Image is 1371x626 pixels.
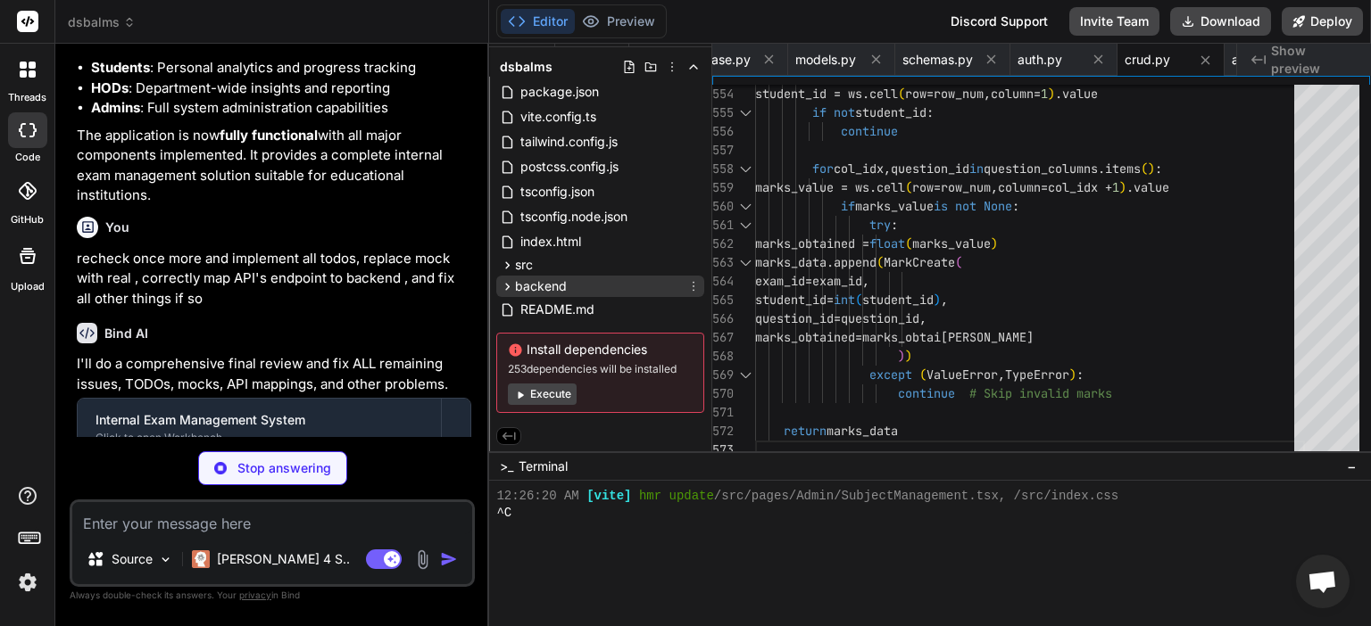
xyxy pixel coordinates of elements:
span: ( [905,179,912,195]
div: 563 [712,253,732,272]
div: Click to collapse the range. [734,197,757,216]
span: , [884,161,891,177]
span: marks_obtained = [755,235,869,251]
span: , [991,179,998,195]
span: 1 [1112,179,1119,195]
span: analytics.py [1232,51,1302,69]
span: exam_id=exam_id [755,273,862,289]
span: hmr update [639,488,714,505]
span: continue [841,123,898,139]
span: ) [1048,86,1055,102]
span: [vite] [586,488,631,505]
div: 556 [712,122,732,141]
span: ( [905,235,912,251]
span: index.html [519,231,583,252]
span: tsconfig.json [519,181,596,202]
li: : Department-wide insights and reporting [91,78,471,99]
span: : [891,217,898,233]
button: − [1343,452,1360,481]
span: not [834,104,855,120]
span: int [834,292,855,308]
span: ( [955,254,962,270]
div: Click to collapse the range. [734,366,757,384]
span: continue [898,385,955,401]
span: float [869,235,905,251]
span: ) [934,292,941,308]
span: .value [1055,86,1098,102]
span: − [1347,457,1357,475]
span: marks_value [855,198,934,214]
span: ) [991,235,998,251]
button: Invite Team [1069,7,1159,36]
span: except [869,367,912,383]
span: question_columns.items [984,161,1141,177]
span: , [984,86,991,102]
div: 557 [712,141,732,160]
p: The application is now with all major components implemented. It provides a complete internal exa... [77,126,471,206]
button: Editor [501,9,575,34]
span: Show preview [1271,42,1357,78]
div: 562 [712,235,732,253]
span: , [919,310,926,326]
span: ) [898,348,905,364]
div: 567 [712,328,732,347]
span: : [1012,198,1019,214]
div: 564 [712,272,732,291]
div: Click to collapse the range. [734,103,757,122]
div: Click to collapse the range. [734,160,757,178]
span: if [812,104,827,120]
div: 560 [712,197,732,216]
span: , [998,367,1005,383]
label: code [15,150,40,165]
div: 570 [712,384,732,403]
button: Download [1170,7,1271,36]
span: ( [898,86,905,102]
span: ) [905,348,912,364]
div: 573 [712,441,732,459]
img: icon [440,550,458,568]
span: row=row_num [905,86,984,102]
span: ( [877,254,884,270]
span: ) [1148,161,1155,177]
span: Terminal [519,457,568,475]
span: marks_data [827,423,898,439]
span: column= [991,86,1041,102]
span: column=col_idx + [998,179,1112,195]
span: , [862,273,869,289]
span: ( [919,367,926,383]
span: database.py [677,51,751,69]
div: 554 [712,85,732,103]
span: TypeError [1005,367,1069,383]
span: 253 dependencies will be installed [508,362,693,376]
span: package.json [519,81,601,103]
li: : Personal analytics and progress tracking [91,58,471,78]
h6: Bind AI [104,325,148,342]
span: marks_obtained=marks_obtai [755,329,941,345]
span: student_id [855,104,926,120]
span: for [812,161,834,177]
div: Open chat [1296,555,1350,608]
span: student_id = ws.cell [755,86,898,102]
strong: Students [91,59,150,76]
div: 566 [712,309,732,328]
label: Upload [11,279,45,294]
button: Internal Exam Management SystemClick to open Workbench [78,399,441,457]
div: 558 [712,160,732,178]
span: ) [1069,367,1076,383]
div: 555 [712,103,732,122]
span: None [984,198,1012,214]
span: marks_value [912,235,991,251]
span: dsbalms [500,58,553,76]
div: 572 [712,422,732,441]
div: Discord Support [940,7,1059,36]
span: student_id= [755,292,834,308]
img: Pick Models [158,552,173,567]
span: auth.py [1018,51,1062,69]
img: settings [12,567,43,597]
span: schemas.py [902,51,973,69]
img: Claude 4 Sonnet [192,550,210,568]
div: 568 [712,347,732,366]
div: Internal Exam Management System [96,411,423,429]
span: tsconfig.node.json [519,206,629,227]
div: Click to collapse the range. [734,253,757,272]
